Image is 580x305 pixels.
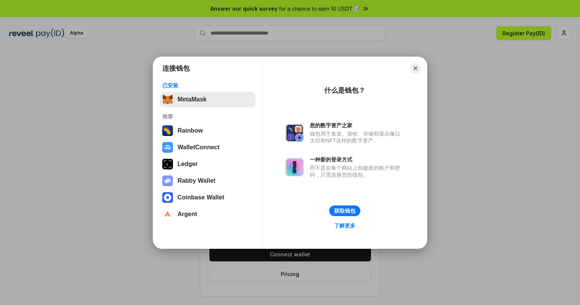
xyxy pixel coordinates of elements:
div: 一种新的登录方式 [310,156,404,163]
div: Argent [177,211,197,218]
div: MetaMask [177,96,206,103]
img: svg+xml,%3Csvg%20width%3D%2228%22%20height%3D%2228%22%20viewBox%3D%220%200%2028%2028%22%20fill%3D... [162,209,173,220]
div: Coinbase Wallet [177,194,224,201]
div: 获取钱包 [334,207,355,214]
button: Ledger [160,156,255,172]
button: 获取钱包 [329,205,360,216]
button: Argent [160,207,255,222]
div: WalletConnect [177,144,220,151]
div: Ledger [177,161,198,168]
img: svg+xml,%3Csvg%20fill%3D%22none%22%20height%3D%2233%22%20viewBox%3D%220%200%2035%2033%22%20width%... [162,94,173,105]
a: 了解更多 [330,221,360,231]
img: svg+xml,%3Csvg%20xmlns%3D%22http%3A%2F%2Fwww.w3.org%2F2000%2Fsvg%22%20fill%3D%22none%22%20viewBox... [162,175,173,186]
div: 而不是在每个网站上创建新的账户和密码，只需连接您的钱包。 [310,164,404,178]
img: svg+xml,%3Csvg%20xmlns%3D%22http%3A%2F%2Fwww.w3.org%2F2000%2Fsvg%22%20width%3D%2228%22%20height%3... [162,159,173,169]
img: svg+xml,%3Csvg%20xmlns%3D%22http%3A%2F%2Fwww.w3.org%2F2000%2Fsvg%22%20fill%3D%22none%22%20viewBox... [285,124,304,142]
button: Close [410,63,421,74]
div: 您的数字资产之家 [310,122,404,129]
div: 已安装 [162,82,253,89]
div: Rabby Wallet [177,177,216,184]
div: 什么是钱包？ [324,86,365,95]
div: 了解更多 [334,222,355,229]
button: WalletConnect [160,140,255,155]
div: 推荐 [162,113,253,120]
button: Rabby Wallet [160,173,255,188]
div: 钱包用于发送、接收、存储和显示像以太坊和NFT这样的数字资产。 [310,130,404,144]
h1: 连接钱包 [162,64,190,73]
button: MetaMask [160,92,255,107]
div: Rainbow [177,127,203,134]
img: svg+xml,%3Csvg%20width%3D%2228%22%20height%3D%2228%22%20viewBox%3D%220%200%2028%2028%22%20fill%3D... [162,142,173,153]
button: Coinbase Wallet [160,190,255,205]
img: svg+xml,%3Csvg%20width%3D%22120%22%20height%3D%22120%22%20viewBox%3D%220%200%20120%20120%22%20fil... [162,125,173,136]
button: Rainbow [160,123,255,138]
img: svg+xml,%3Csvg%20xmlns%3D%22http%3A%2F%2Fwww.w3.org%2F2000%2Fsvg%22%20fill%3D%22none%22%20viewBox... [285,158,304,176]
img: svg+xml,%3Csvg%20width%3D%2228%22%20height%3D%2228%22%20viewBox%3D%220%200%2028%2028%22%20fill%3D... [162,192,173,203]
